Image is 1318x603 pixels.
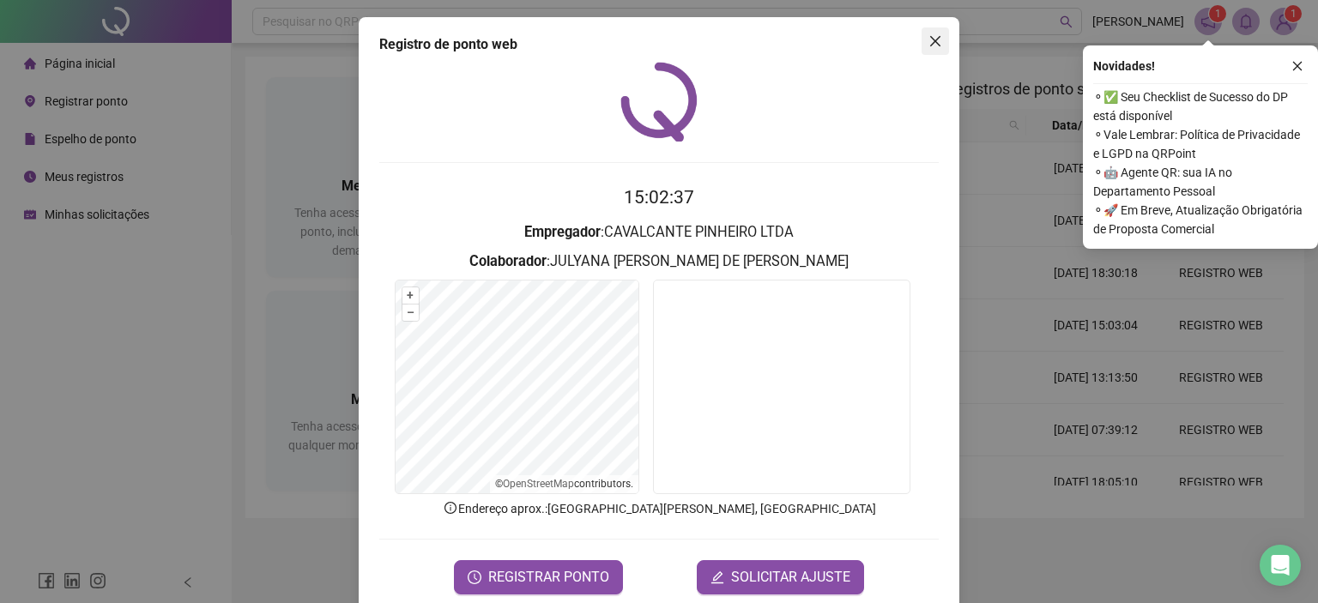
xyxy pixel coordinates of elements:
span: close [928,34,942,48]
button: REGISTRAR PONTO [454,560,623,594]
span: edit [710,570,724,584]
strong: Colaborador [469,253,547,269]
button: + [402,287,419,304]
li: © contributors. [495,478,633,490]
span: ⚬ 🚀 Em Breve, Atualização Obrigatória de Proposta Comercial [1093,201,1308,238]
a: OpenStreetMap [503,478,574,490]
span: SOLICITAR AJUSTE [731,567,850,588]
span: REGISTRAR PONTO [488,567,609,588]
div: Registro de ponto web [379,34,939,55]
strong: Empregador [524,224,601,240]
div: Open Intercom Messenger [1260,545,1301,586]
h3: : CAVALCANTE PINHEIRO LTDA [379,221,939,244]
button: – [402,305,419,321]
button: editSOLICITAR AJUSTE [697,560,864,594]
time: 15:02:37 [624,187,694,208]
span: clock-circle [468,570,481,584]
span: close [1291,60,1303,72]
span: ⚬ ✅ Seu Checklist de Sucesso do DP está disponível [1093,87,1308,125]
span: info-circle [443,500,458,516]
p: Endereço aprox. : [GEOGRAPHIC_DATA][PERSON_NAME], [GEOGRAPHIC_DATA] [379,499,939,518]
span: ⚬ 🤖 Agente QR: sua IA no Departamento Pessoal [1093,163,1308,201]
img: QRPoint [620,62,698,142]
span: ⚬ Vale Lembrar: Política de Privacidade e LGPD na QRPoint [1093,125,1308,163]
button: Close [922,27,949,55]
h3: : JULYANA [PERSON_NAME] DE [PERSON_NAME] [379,250,939,273]
span: Novidades ! [1093,57,1155,75]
